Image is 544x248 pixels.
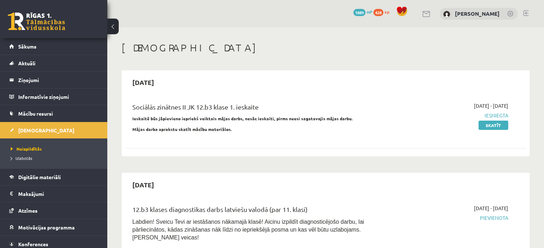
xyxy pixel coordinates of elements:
h2: [DATE] [125,176,161,193]
a: Ziņojumi [9,72,98,88]
span: [DATE] - [DATE] [474,204,508,212]
span: Izlabotās [11,155,32,161]
legend: Informatīvie ziņojumi [18,88,98,105]
a: Skatīt [479,121,508,130]
a: Sākums [9,38,98,55]
a: Informatīvie ziņojumi [9,88,98,105]
span: Motivācijas programma [18,224,75,231]
a: Izlabotās [11,155,100,161]
a: 1889 mP [353,9,372,15]
span: 428 [373,9,383,16]
span: Neizpildītās [11,146,42,152]
span: Pievienota [390,214,508,222]
a: 428 xp [373,9,393,15]
span: Konferences [18,241,48,247]
a: Mācību resursi [9,105,98,122]
a: Atzīmes [9,202,98,219]
span: Aktuāli [18,60,35,66]
span: mP [367,9,372,15]
img: Elza Veinberga [443,11,450,18]
span: Iesniegta [390,112,508,119]
span: [DEMOGRAPHIC_DATA] [18,127,74,133]
span: Digitālie materiāli [18,174,61,180]
a: Rīgas 1. Tālmācības vidusskola [8,12,65,30]
strong: Ieskaitē būs jāpievieno iepriekš veiktais mājas darbs, nesāc ieskaiti, pirms neesi sagatavojis mā... [132,116,353,121]
div: Sociālās zinātnes II JK 12.b3 klase 1. ieskaite [132,102,379,115]
span: Atzīmes [18,207,38,214]
strong: Mājas darba aprakstu skatīt mācību materiālos. [132,126,232,132]
a: [DEMOGRAPHIC_DATA] [9,122,98,138]
span: 1889 [353,9,366,16]
a: Motivācijas programma [9,219,98,236]
a: Neizpildītās [11,146,100,152]
legend: Ziņojumi [18,72,98,88]
span: Sākums [18,43,36,50]
span: Labdien! Sveicu Tevi ar iestāšanos nākamajā klasē! Aicinu izpildīt diagnosticējošo darbu, lai pār... [132,219,364,241]
legend: Maksājumi [18,186,98,202]
div: 12.b3 klases diagnostikas darbs latviešu valodā (par 11. klasi) [132,204,379,218]
a: Aktuāli [9,55,98,71]
a: Maksājumi [9,186,98,202]
span: Mācību resursi [18,110,53,117]
h1: [DEMOGRAPHIC_DATA] [122,42,530,54]
span: xp [384,9,389,15]
a: Digitālie materiāli [9,169,98,185]
span: [DATE] - [DATE] [474,102,508,110]
a: [PERSON_NAME] [455,10,500,17]
h2: [DATE] [125,74,161,91]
